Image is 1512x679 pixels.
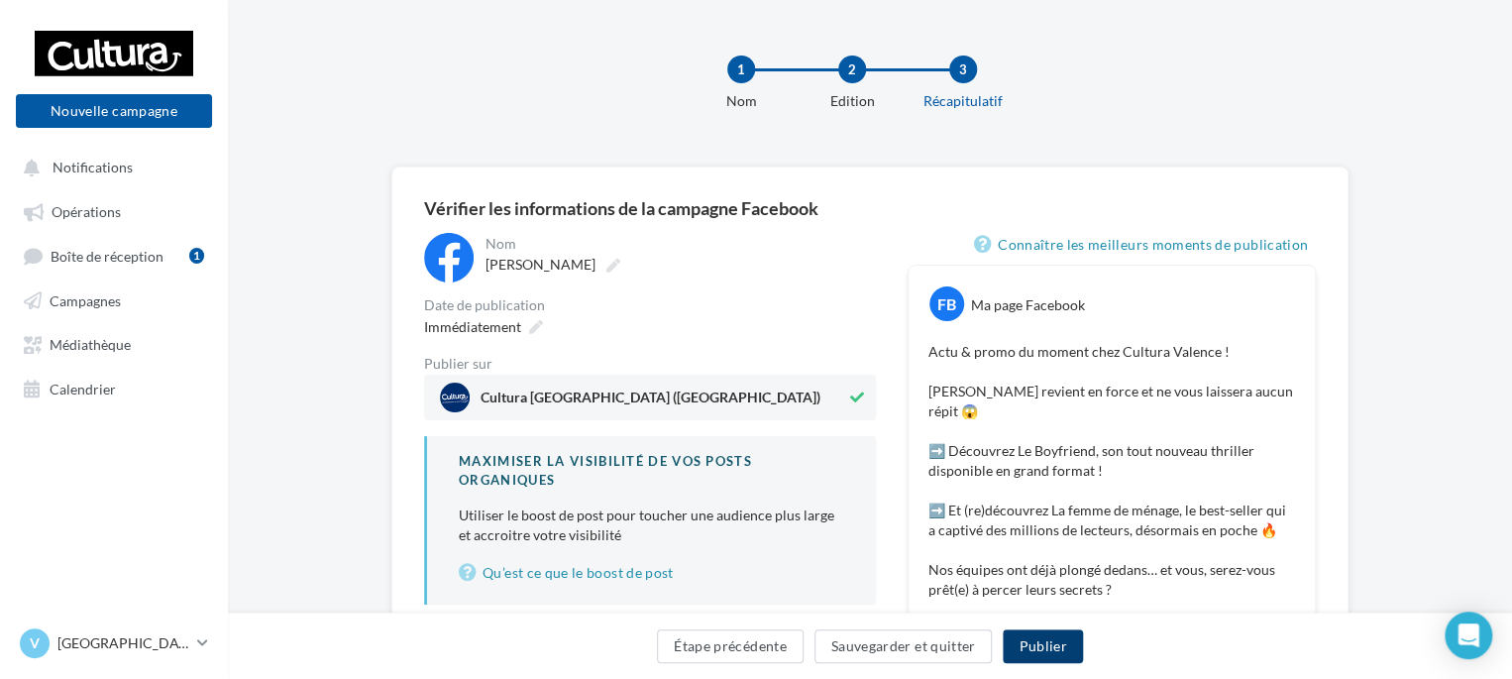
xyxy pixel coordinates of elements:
a: Boîte de réception1 [12,237,216,274]
button: Étape précédente [657,629,804,663]
span: Notifications [53,159,133,175]
button: Notifications [12,149,208,184]
button: Publier [1003,629,1082,663]
a: Qu’est ce que le boost de post [459,561,844,585]
a: Connaître les meilleurs moments de publication [974,233,1316,257]
div: Ma page Facebook [971,295,1085,315]
a: Opérations [12,192,216,228]
span: Opérations [52,203,121,220]
span: Immédiatement [424,318,521,335]
div: Date de publication [424,298,876,312]
p: Actu & promo du moment chez Cultura Valence ! [PERSON_NAME] revient en force et ne vous laissera ... [928,342,1295,659]
div: Edition [789,91,916,111]
span: Cultura [GEOGRAPHIC_DATA] ([GEOGRAPHIC_DATA]) [481,391,820,412]
button: Nouvelle campagne [16,94,212,128]
div: 1 [727,56,755,83]
span: [PERSON_NAME] [486,256,595,273]
div: Nom [486,237,872,251]
div: Récapitulatif [900,91,1026,111]
button: Sauvegarder et quitter [814,629,993,663]
div: 3 [949,56,977,83]
a: Campagnes [12,282,216,317]
a: Médiathèque [12,325,216,361]
div: FB [929,286,964,321]
span: Campagnes [50,291,121,308]
div: Vérifier les informations de la campagne Facebook [424,199,1316,217]
div: Maximiser la visibilité de vos posts organiques [459,452,844,489]
div: Publier sur [424,357,876,371]
div: 1 [189,248,204,264]
p: Utiliser le boost de post pour toucher une audience plus large et accroitre votre visibilité [459,506,844,545]
span: Médiathèque [50,336,131,353]
p: [GEOGRAPHIC_DATA] [57,633,189,653]
div: 2 [838,56,866,83]
div: Nom [678,91,805,111]
span: Boîte de réception [51,247,163,264]
div: Open Intercom Messenger [1445,612,1492,659]
span: Calendrier [50,380,116,396]
a: Calendrier [12,370,216,405]
span: V [30,633,40,653]
a: V [GEOGRAPHIC_DATA] [16,624,212,662]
